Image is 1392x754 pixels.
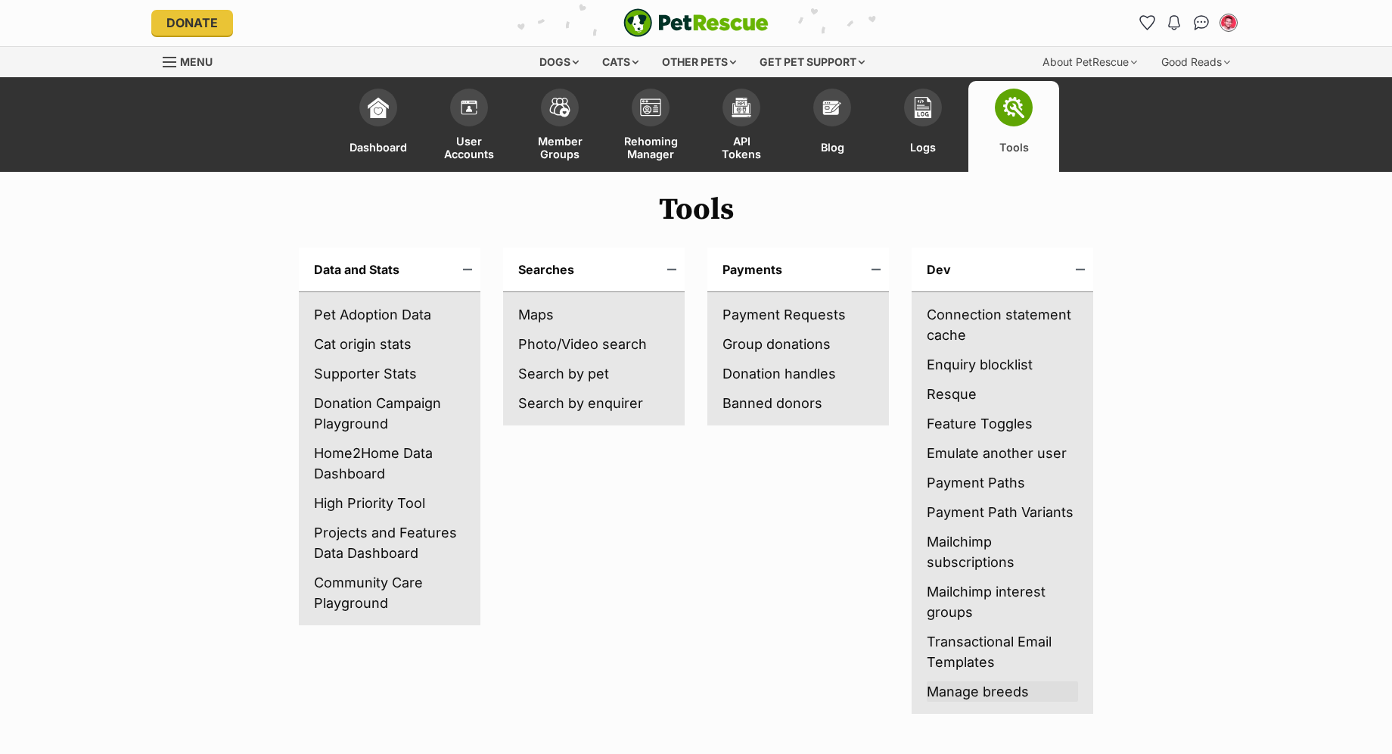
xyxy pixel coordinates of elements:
[927,531,1078,572] a: Mailchimp subscriptions
[715,134,768,160] span: API Tokens
[180,55,213,68] span: Menu
[912,97,934,118] img: logs-icon-5bf4c29380941ae54b88474b1138927238aebebbc450bc62c8517511492d5a22.svg
[696,81,787,172] a: API Tokens
[314,522,465,563] a: Projects and Features Data Dashboard
[910,134,936,160] span: Logs
[163,47,223,74] a: Menu
[458,97,480,118] img: members-icon-d6bcda0bfb97e5ba05b48644448dc2971f67d37433e5abca221da40c41542bd5.svg
[333,81,424,172] a: Dashboard
[1189,11,1213,35] a: Conversations
[314,572,465,613] a: Community Care Playground
[927,443,1078,463] a: Emulate another user
[927,413,1078,434] a: Feature Toggles
[350,134,407,160] span: Dashboard
[533,134,586,160] span: Member Groups
[927,304,1078,345] a: Connection statement cache
[878,81,968,172] a: Logs
[151,10,233,36] a: Donate
[1135,11,1241,35] ul: Account quick links
[1168,15,1180,30] img: notifications-46538b983faf8c2785f20acdc204bb7945ddae34d4c08c2a6579f10ce5e182be.svg
[999,134,1029,160] span: Tools
[503,248,685,292] h3: Searches
[912,248,1093,292] h3: Dev
[314,393,465,434] a: Donation Campaign Playground
[787,81,878,172] a: Blog
[968,81,1059,172] a: Tools
[640,98,661,117] img: group-profile-icon-3fa3cf56718a62981997c0bc7e787c4b2cf8bcc04b72c1350f741eb67cf2f40e.svg
[722,304,874,325] a: Payment Requests
[651,47,747,77] div: Other pets
[822,97,843,118] img: blogs-icon-e71fceff818bbaa76155c998696f2ea9b8fc06abc828b24f45ee82a475c2fd99.svg
[1032,47,1148,77] div: About PetRescue
[314,493,465,513] a: High Priority Tool
[1221,15,1236,30] img: Cleyton profile pic
[927,354,1078,375] a: Enquiry blocklist
[623,8,769,37] img: logo-e224e6f780fb5917bec1dbf3a21bbac754714ae5b6737aabdf751b685950b380.svg
[605,81,696,172] a: Rehoming Manager
[927,384,1078,404] a: Resque
[1151,47,1241,77] div: Good Reads
[368,97,389,118] img: dashboard-icon-eb2f2d2d3e046f16d808141f083e7271f6b2e854fb5c12c21221c1fb7104beca.svg
[821,134,844,160] span: Blog
[424,81,514,172] a: User Accounts
[722,334,874,354] a: Group donations
[549,98,570,117] img: team-members-icon-5396bd8760b3fe7c0b43da4ab00e1e3bb1a5d9ba89233759b79545d2d3fc5d0d.svg
[592,47,649,77] div: Cats
[722,393,874,413] a: Banned donors
[1194,15,1210,30] img: chat-41dd97257d64d25036548639549fe6c8038ab92f7586957e7f3b1b290dea8141.svg
[1135,11,1159,35] a: Favourites
[731,97,752,118] img: api-icon-849e3a9e6f871e3acf1f60245d25b4cd0aad652aa5f5372336901a6a67317bd8.svg
[1216,11,1241,35] button: My account
[314,304,465,325] a: Pet Adoption Data
[518,304,670,325] a: Maps
[518,363,670,384] a: Search by pet
[927,472,1078,493] a: Payment Paths
[314,334,465,354] a: Cat origin stats
[299,248,480,292] h3: Data and Stats
[707,248,889,292] h3: Payments
[518,393,670,413] a: Search by enquirer
[927,631,1078,672] a: Transactional Email Templates
[1003,97,1024,118] img: tools-icon-677f8b7d46040df57c17cb185196fc8e01b2b03676c49af7ba82c462532e62ee.svg
[927,502,1078,522] a: Payment Path Variants
[1162,11,1186,35] button: Notifications
[722,363,874,384] a: Donation handles
[749,47,875,77] div: Get pet support
[314,443,465,484] a: Home2Home Data Dashboard
[529,47,589,77] div: Dogs
[624,134,678,160] span: Rehoming Manager
[443,134,496,160] span: User Accounts
[514,81,605,172] a: Member Groups
[314,363,465,384] a: Supporter Stats
[518,334,670,354] a: Photo/Video search
[927,681,1078,702] a: Manage breeds
[927,581,1078,622] a: Mailchimp interest groups
[623,8,769,37] a: PetRescue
